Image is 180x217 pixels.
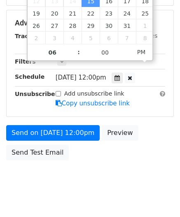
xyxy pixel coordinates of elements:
[136,19,154,32] span: November 1, 2025
[130,44,153,60] span: Click to toggle
[82,19,100,32] span: October 29, 2025
[100,19,118,32] span: October 30, 2025
[28,44,78,61] input: Hour
[56,100,130,107] a: Copy unsubscribe link
[6,125,100,141] a: Send on [DATE] 12:00pm
[100,32,118,44] span: November 6, 2025
[102,125,138,141] a: Preview
[63,7,82,19] span: October 21, 2025
[100,7,118,19] span: October 23, 2025
[82,32,100,44] span: November 5, 2025
[80,44,130,61] input: Minute
[118,32,136,44] span: November 7, 2025
[118,7,136,19] span: October 24, 2025
[28,7,46,19] span: October 19, 2025
[15,18,165,27] h5: Advanced
[63,19,82,32] span: October 28, 2025
[45,32,63,44] span: November 3, 2025
[82,7,100,19] span: October 22, 2025
[15,33,42,39] strong: Tracking
[6,145,69,160] a: Send Test Email
[77,44,80,60] span: :
[15,58,36,65] strong: Filters
[63,32,82,44] span: November 4, 2025
[28,32,46,44] span: November 2, 2025
[64,89,124,98] label: Add unsubscribe link
[136,32,154,44] span: November 8, 2025
[15,73,44,80] strong: Schedule
[15,91,55,97] strong: Unsubscribe
[118,19,136,32] span: October 31, 2025
[28,19,46,32] span: October 26, 2025
[136,7,154,19] span: October 25, 2025
[45,7,63,19] span: October 20, 2025
[45,19,63,32] span: October 27, 2025
[139,178,180,217] iframe: Chat Widget
[56,74,106,81] span: [DATE] 12:00pm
